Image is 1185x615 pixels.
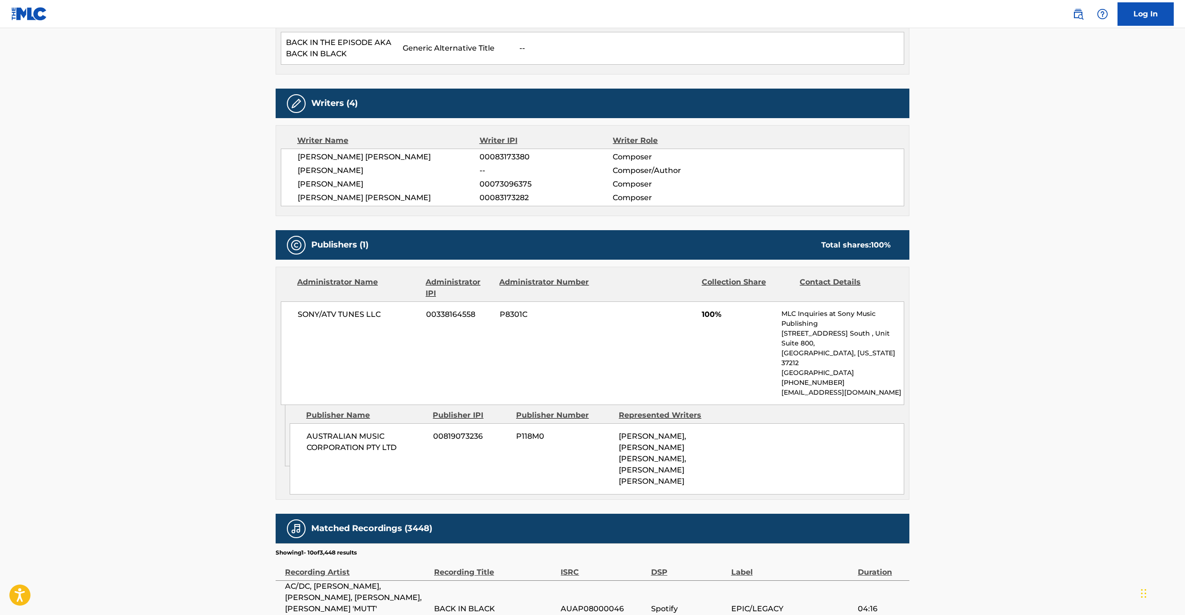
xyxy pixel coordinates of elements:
[434,557,556,578] div: Recording Title
[291,98,302,109] img: Writers
[398,32,515,65] td: Generic Alternative Title
[613,135,734,146] div: Writer Role
[281,32,398,65] td: BACK IN THE EPISODE AKA BACK IN BLACK
[613,192,734,203] span: Composer
[651,603,727,615] span: Spotify
[731,603,853,615] span: EPIC/LEGACY
[499,277,590,299] div: Administrator Number
[480,135,613,146] div: Writer IPI
[297,277,419,299] div: Administrator Name
[1138,570,1185,615] iframe: Chat Widget
[298,179,480,190] span: [PERSON_NAME]
[619,410,714,421] div: Represented Writers
[480,165,613,176] span: --
[480,192,613,203] span: 00083173282
[11,7,47,21] img: MLC Logo
[500,309,591,320] span: P8301C
[561,557,646,578] div: ISRC
[1117,2,1174,26] a: Log In
[276,548,357,557] p: Showing 1 - 10 of 3,448 results
[613,165,734,176] span: Composer/Author
[781,348,904,368] p: [GEOGRAPHIC_DATA], [US_STATE] 37212
[1093,5,1112,23] div: Help
[426,309,493,320] span: 00338164558
[306,410,426,421] div: Publisher Name
[731,557,853,578] div: Label
[291,240,302,251] img: Publishers
[307,431,426,453] span: AUSTRALIAN MUSIC CORPORATION PTY LTD
[434,603,556,615] span: BACK IN BLACK
[285,557,429,578] div: Recording Artist
[426,277,492,299] div: Administrator IPI
[515,32,904,65] td: --
[433,431,509,442] span: 00819073236
[516,431,612,442] span: P118M0
[781,368,904,378] p: [GEOGRAPHIC_DATA]
[858,557,905,578] div: Duration
[702,277,793,299] div: Collection Share
[821,240,891,251] div: Total shares:
[781,309,904,329] p: MLC Inquiries at Sony Music Publishing
[781,388,904,397] p: [EMAIL_ADDRESS][DOMAIN_NAME]
[298,192,480,203] span: [PERSON_NAME] [PERSON_NAME]
[858,603,905,615] span: 04:16
[613,179,734,190] span: Composer
[480,151,613,163] span: 00083173380
[561,603,646,615] span: AUAP08000046
[311,240,368,250] h5: Publishers (1)
[1072,8,1084,20] img: search
[516,410,612,421] div: Publisher Number
[291,523,302,534] img: Matched Recordings
[702,309,774,320] span: 100%
[298,309,419,320] span: SONY/ATV TUNES LLC
[871,240,891,249] span: 100 %
[433,410,509,421] div: Publisher IPI
[298,165,480,176] span: [PERSON_NAME]
[297,135,480,146] div: Writer Name
[311,98,358,109] h5: Writers (4)
[781,378,904,388] p: [PHONE_NUMBER]
[781,329,904,348] p: [STREET_ADDRESS] South , Unit Suite 800,
[1069,5,1087,23] a: Public Search
[619,432,686,486] span: [PERSON_NAME], [PERSON_NAME] [PERSON_NAME], [PERSON_NAME] [PERSON_NAME]
[613,151,734,163] span: Composer
[800,277,891,299] div: Contact Details
[298,151,480,163] span: [PERSON_NAME] [PERSON_NAME]
[651,557,727,578] div: DSP
[1141,579,1147,607] div: Drag
[311,523,432,534] h5: Matched Recordings (3448)
[480,179,613,190] span: 00073096375
[1097,8,1108,20] img: help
